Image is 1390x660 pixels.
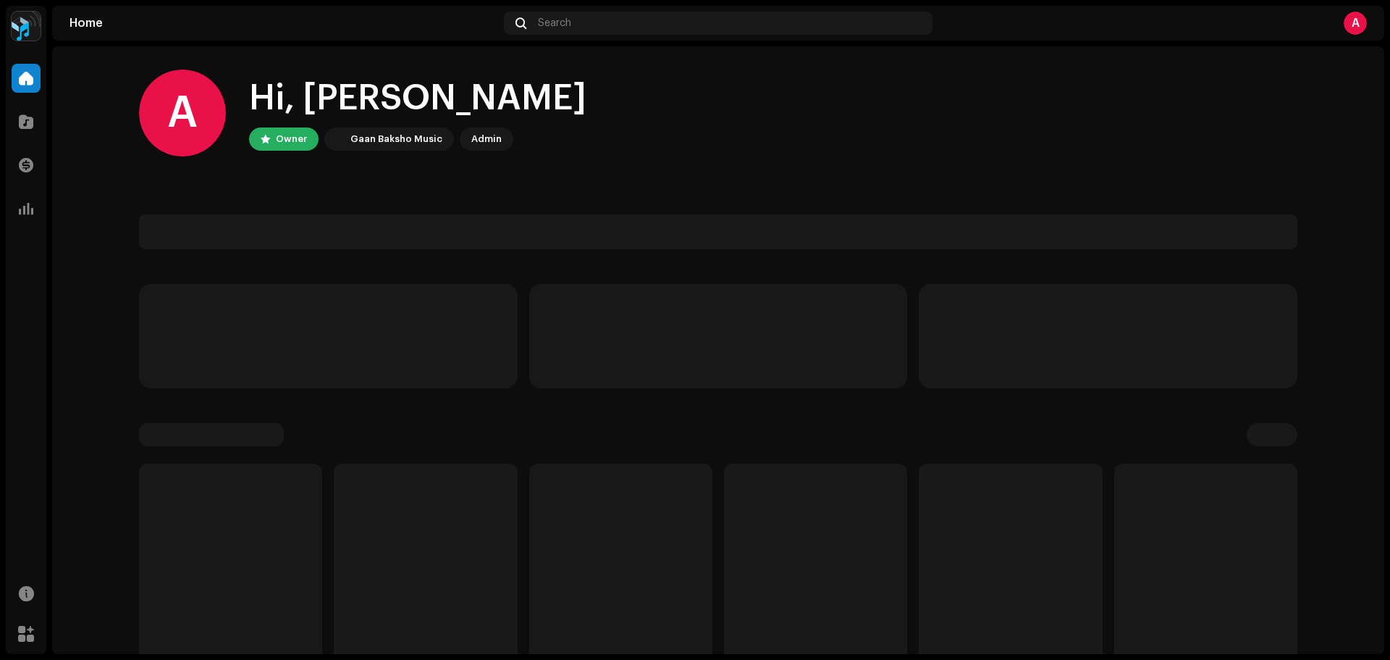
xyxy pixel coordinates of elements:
[350,130,442,148] div: Gaan Baksho Music
[471,130,502,148] div: Admin
[538,17,571,29] span: Search
[276,130,307,148] div: Owner
[327,130,345,148] img: 2dae3d76-597f-44f3-9fef-6a12da6d2ece
[12,12,41,41] img: 2dae3d76-597f-44f3-9fef-6a12da6d2ece
[1344,12,1367,35] div: A
[249,75,586,122] div: Hi, [PERSON_NAME]
[139,70,226,156] div: A
[69,17,498,29] div: Home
